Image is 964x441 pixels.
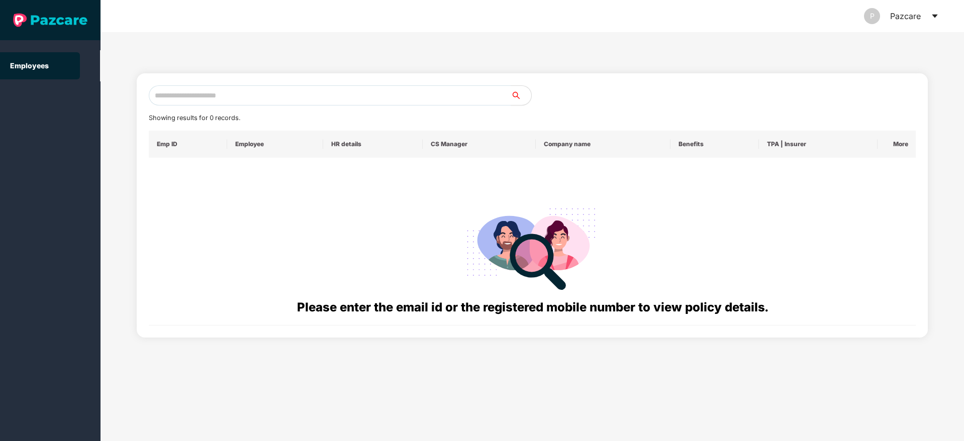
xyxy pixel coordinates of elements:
[670,131,759,158] th: Benefits
[297,300,768,314] span: Please enter the email id or the registered mobile number to view policy details.
[10,61,49,70] a: Employees
[511,91,531,99] span: search
[931,12,939,20] span: caret-down
[423,131,536,158] th: CS Manager
[878,131,916,158] th: More
[460,196,605,298] img: svg+xml;base64,PHN2ZyB4bWxucz0iaHR0cDovL3d3dy53My5vcmcvMjAwMC9zdmciIHdpZHRoPSIyODgiIGhlaWdodD0iMj...
[227,131,323,158] th: Employee
[511,85,532,105] button: search
[149,114,240,122] span: Showing results for 0 records.
[870,8,875,24] span: P
[149,131,228,158] th: Emp ID
[536,131,670,158] th: Company name
[759,131,878,158] th: TPA | Insurer
[323,131,422,158] th: HR details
